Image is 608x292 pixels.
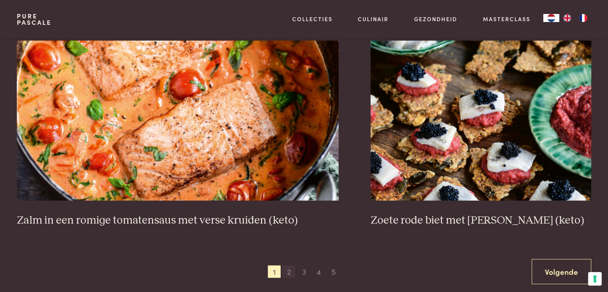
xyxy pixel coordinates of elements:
a: Volgende [532,259,591,284]
aside: Language selected: Nederlands [543,14,591,22]
a: EN [559,14,575,22]
span: 2 [283,265,295,278]
a: Zoete rode biet met zure haring (keto) Zoete rode biet met [PERSON_NAME] (keto) [371,40,591,227]
a: Gezondheid [414,15,457,23]
a: NL [543,14,559,22]
ul: Language list [559,14,591,22]
span: 1 [268,265,281,278]
img: Zalm in een romige tomatensaus met verse kruiden (keto) [17,40,339,200]
h3: Zalm in een romige tomatensaus met verse kruiden (keto) [17,213,339,227]
a: FR [575,14,591,22]
a: Collecties [292,15,333,23]
span: 5 [327,265,340,278]
a: Culinair [358,15,389,23]
a: PurePascale [17,13,52,26]
img: Zoete rode biet met zure haring (keto) [371,40,591,200]
button: Uw voorkeuren voor toestemming voor trackingtechnologieën [588,272,602,286]
span: 3 [298,265,311,278]
span: 4 [313,265,325,278]
div: Language [543,14,559,22]
a: Zalm in een romige tomatensaus met verse kruiden (keto) Zalm in een romige tomatensaus met verse ... [17,40,339,227]
h3: Zoete rode biet met [PERSON_NAME] (keto) [371,213,591,227]
a: Masterclass [483,15,530,23]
